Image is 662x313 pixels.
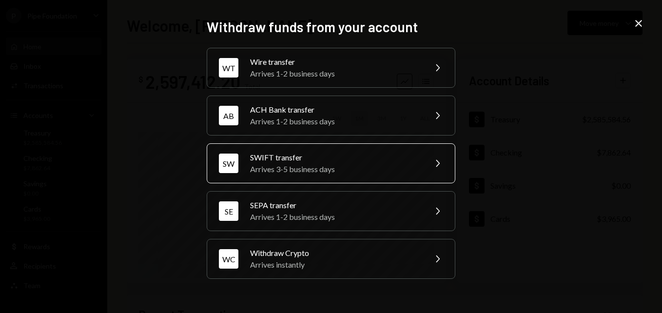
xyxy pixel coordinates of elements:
[207,239,455,279] button: WCWithdraw CryptoArrives instantly
[250,211,420,223] div: Arrives 1-2 business days
[207,191,455,231] button: SESEPA transferArrives 1-2 business days
[219,106,238,125] div: AB
[207,96,455,136] button: ABACH Bank transferArrives 1-2 business days
[250,68,420,79] div: Arrives 1-2 business days
[219,201,238,221] div: SE
[207,18,455,37] h2: Withdraw funds from your account
[250,199,420,211] div: SEPA transfer
[250,104,420,116] div: ACH Bank transfer
[207,48,455,88] button: WTWire transferArrives 1-2 business days
[207,143,455,183] button: SWSWIFT transferArrives 3-5 business days
[250,152,420,163] div: SWIFT transfer
[250,56,420,68] div: Wire transfer
[219,154,238,173] div: SW
[250,247,420,259] div: Withdraw Crypto
[219,249,238,269] div: WC
[250,163,420,175] div: Arrives 3-5 business days
[250,259,420,271] div: Arrives instantly
[250,116,420,127] div: Arrives 1-2 business days
[219,58,238,78] div: WT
